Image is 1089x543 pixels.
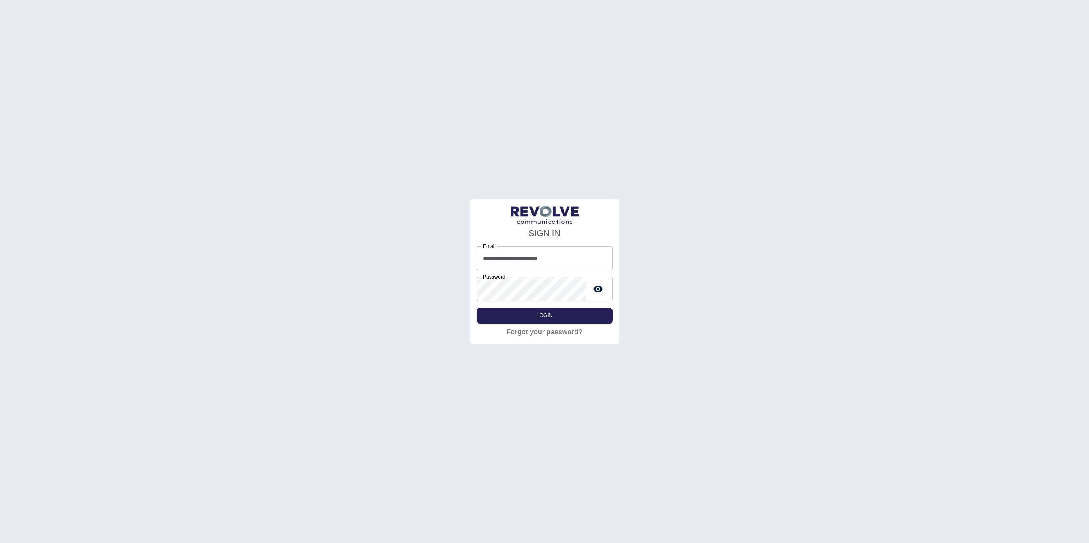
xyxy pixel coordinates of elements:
[483,242,496,250] label: Email
[590,280,607,298] button: toggle password visibility
[477,308,613,324] button: Login
[483,273,505,280] label: Password
[477,227,613,239] h4: SIGN IN
[511,206,579,224] img: LogoText
[506,327,583,337] a: Forgot your password?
